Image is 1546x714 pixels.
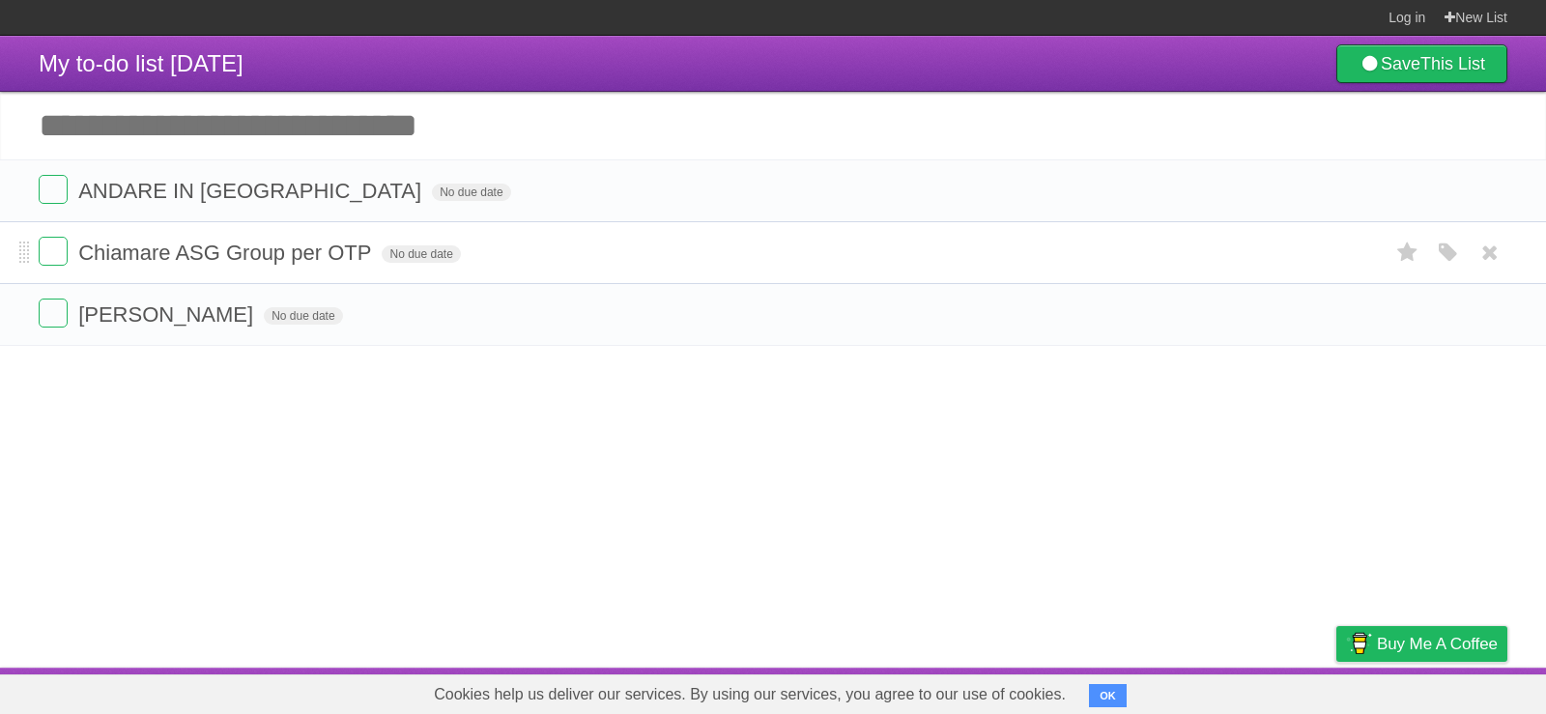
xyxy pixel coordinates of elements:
[1420,54,1485,73] b: This List
[382,245,460,263] span: No due date
[1377,627,1498,661] span: Buy me a coffee
[78,179,426,203] span: ANDARE IN [GEOGRAPHIC_DATA]
[1089,684,1127,707] button: OK
[1245,672,1288,709] a: Terms
[1386,672,1507,709] a: Suggest a feature
[1079,672,1120,709] a: About
[1336,44,1507,83] a: SaveThis List
[1389,237,1426,269] label: Star task
[78,241,376,265] span: Chiamare ASG Group per OTP
[432,184,510,201] span: No due date
[1336,626,1507,662] a: Buy me a coffee
[415,675,1085,714] span: Cookies help us deliver our services. By using our services, you agree to our use of cookies.
[78,302,258,327] span: [PERSON_NAME]
[39,175,68,204] label: Done
[1311,672,1361,709] a: Privacy
[39,50,243,76] span: My to-do list [DATE]
[1346,627,1372,660] img: Buy me a coffee
[39,299,68,328] label: Done
[1143,672,1221,709] a: Developers
[39,237,68,266] label: Done
[264,307,342,325] span: No due date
